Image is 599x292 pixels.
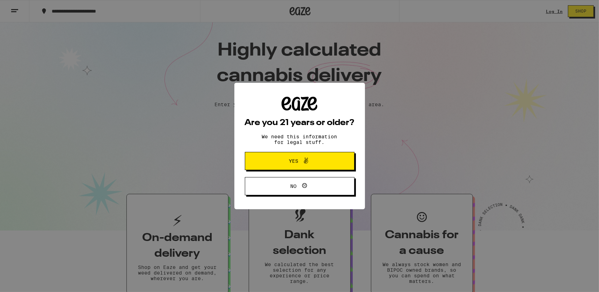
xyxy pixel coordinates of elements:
span: No [291,184,297,189]
p: We need this information for legal stuff. [256,134,343,145]
button: No [245,177,355,195]
span: Yes [289,159,298,163]
span: Hi. Need any help? [4,5,50,10]
h2: Are you 21 years or older? [245,119,355,127]
button: Yes [245,152,355,170]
